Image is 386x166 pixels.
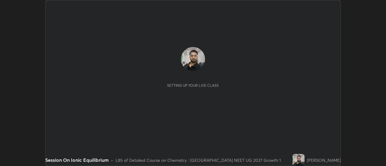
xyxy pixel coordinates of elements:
div: • [111,157,113,163]
img: ec9c59354687434586b3caf7415fc5ad.jpg [293,154,305,166]
div: L85 of Detailed Course on Chemistry : [GEOGRAPHIC_DATA] NEET UG 2027 Growth 1 [115,157,281,163]
img: ec9c59354687434586b3caf7415fc5ad.jpg [181,47,205,71]
div: Setting up your live class [167,83,219,88]
div: Session On Ionic Equilibrium [45,156,109,164]
div: [PERSON_NAME] [307,157,341,163]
